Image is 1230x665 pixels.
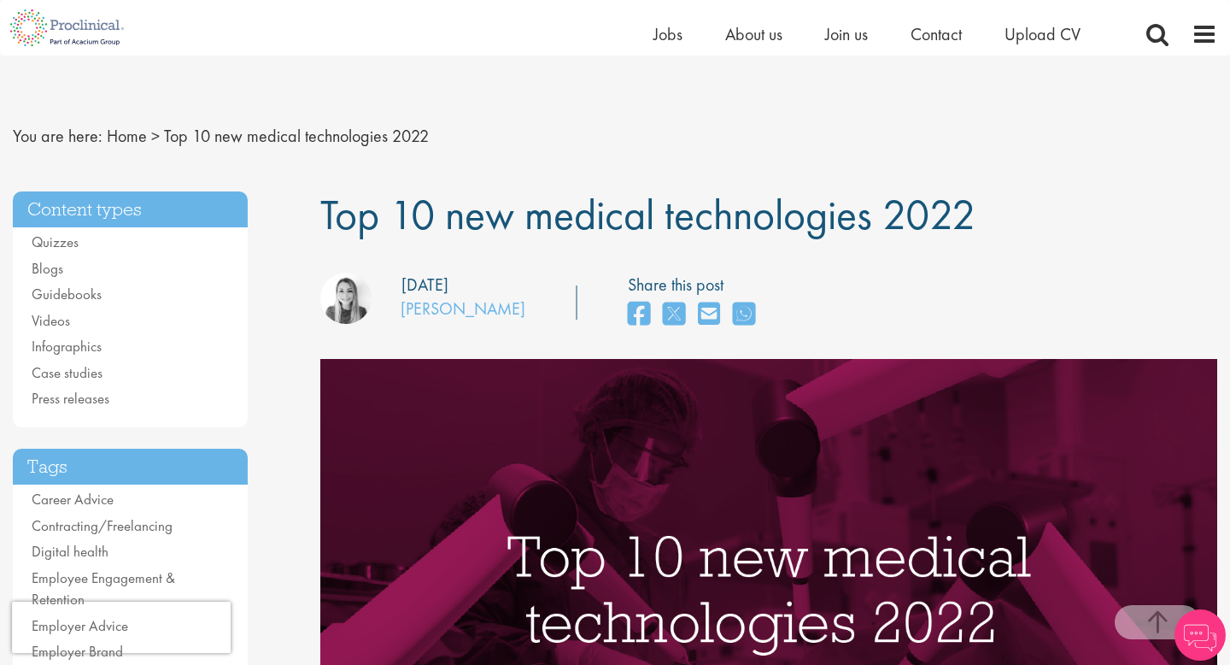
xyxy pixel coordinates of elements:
[628,273,764,297] label: Share this post
[733,297,755,333] a: share on whats app
[1004,23,1081,45] a: Upload CV
[164,125,429,147] span: Top 10 new medical technologies 2022
[663,297,685,333] a: share on twitter
[32,542,108,561] a: Digital health
[13,449,248,486] h3: Tags
[32,259,63,278] a: Blogs
[1174,609,1226,661] img: Chatbot
[628,297,650,333] a: share on facebook
[151,125,160,147] span: >
[32,389,109,408] a: Press releases
[401,297,525,320] a: [PERSON_NAME]
[32,285,102,303] a: Guidebooks
[13,125,102,147] span: You are here:
[825,23,868,45] a: Join us
[32,363,102,382] a: Case studies
[911,23,962,45] a: Contact
[32,232,79,251] a: Quizzes
[698,297,720,333] a: share on email
[32,568,175,609] a: Employee Engagement & Retention
[320,273,372,324] img: Hannah Burke
[401,273,448,297] div: [DATE]
[12,602,231,653] iframe: reCAPTCHA
[107,125,147,147] a: breadcrumb link
[725,23,782,45] a: About us
[32,337,102,356] a: Infographics
[13,191,248,228] h3: Content types
[32,490,114,509] a: Career Advice
[320,187,975,242] span: Top 10 new medical technologies 2022
[32,516,173,535] a: Contracting/Freelancing
[653,23,682,45] a: Jobs
[32,311,70,330] a: Videos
